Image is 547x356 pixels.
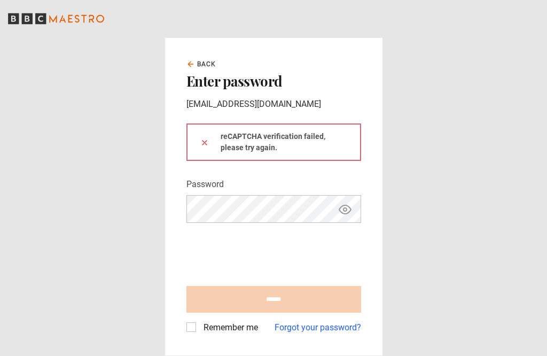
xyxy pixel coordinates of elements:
iframe: reCAPTCHA [186,231,349,273]
p: [EMAIL_ADDRESS][DOMAIN_NAME] [186,98,361,111]
span: Back [197,59,216,69]
a: Back [186,59,216,69]
button: Show password [336,200,354,219]
h2: Enter password [186,73,361,89]
label: Remember me [199,321,258,334]
label: Password [186,178,224,191]
a: Forgot your password? [275,321,361,334]
div: reCAPTCHA verification failed, please try again. [186,123,361,161]
svg: BBC Maestro [8,11,104,27]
